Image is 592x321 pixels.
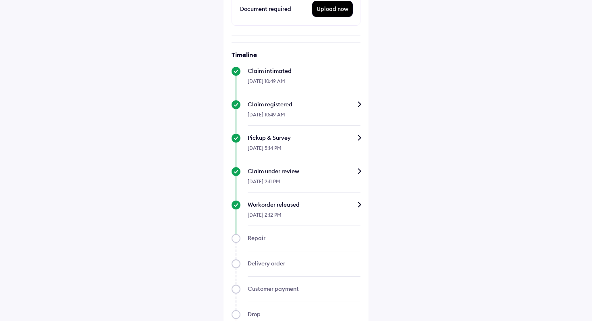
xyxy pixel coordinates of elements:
[248,234,360,242] div: Repair
[248,285,360,293] div: Customer payment
[248,75,360,92] div: [DATE] 10:49 AM
[248,310,360,318] div: Drop
[248,175,360,193] div: [DATE] 2:11 PM
[248,67,360,75] div: Claim intimated
[248,201,360,209] div: Workorder released
[232,51,360,59] h6: Timeline
[248,167,360,175] div: Claim under review
[248,209,360,226] div: [DATE] 2:12 PM
[248,100,360,108] div: Claim registered
[248,142,360,159] div: [DATE] 5:14 PM
[248,259,360,267] div: Delivery order
[313,1,352,17] div: Upload now
[248,108,360,126] div: [DATE] 10:49 AM
[240,4,312,14] div: Document required
[248,134,360,142] div: Pickup & Survey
